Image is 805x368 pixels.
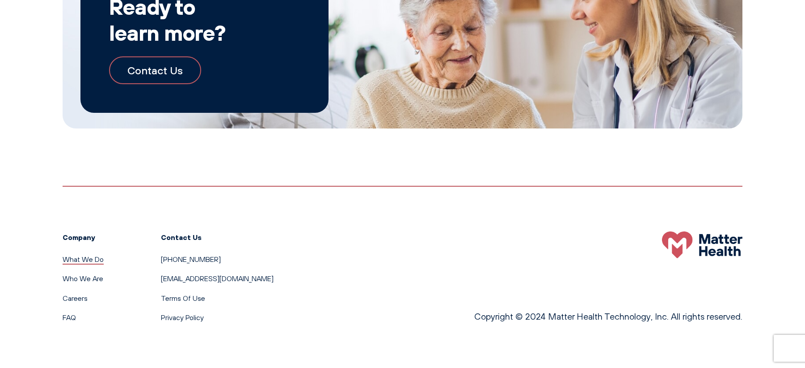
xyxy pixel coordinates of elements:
a: Terms Of Use [161,294,205,303]
p: Copyright © 2024 Matter Health Technology, Inc. All rights reserved. [474,309,742,324]
a: What We Do [63,255,104,264]
h3: Company [63,231,104,243]
a: Who We Are [63,274,103,283]
a: Careers [63,294,88,303]
a: [PHONE_NUMBER] [161,255,221,264]
a: FAQ [63,313,76,322]
a: Contact Us [109,56,201,84]
a: Privacy Policy [161,313,204,322]
a: [EMAIL_ADDRESS][DOMAIN_NAME] [161,274,274,283]
h3: Contact Us [161,231,274,243]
